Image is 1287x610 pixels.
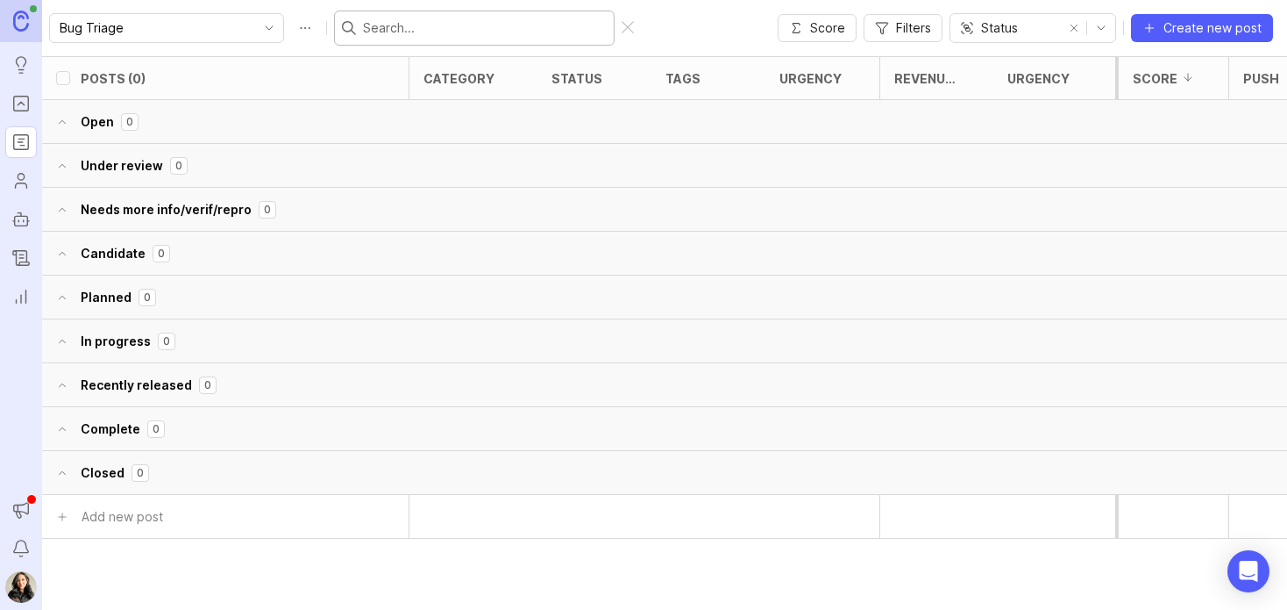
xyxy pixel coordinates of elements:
button: Roadmap options [291,14,319,42]
div: Add new post [82,507,163,527]
svg: prefix icon Group [960,21,974,35]
p: 0 [144,291,151,305]
a: Autopilot [5,204,37,235]
a: Portal [5,88,37,119]
svg: toggle icon [255,21,283,35]
p: 0 [163,334,170,348]
img: Canny Home [13,11,29,31]
div: Score [1133,72,1177,85]
div: toggle menu [49,13,284,43]
img: Ysabelle Eugenio [5,571,37,603]
svg: toggle icon [1087,21,1115,35]
div: Revenue Impact [894,72,958,85]
p: 0 [137,466,144,480]
button: Create new post [1131,14,1273,42]
button: Score [778,14,857,42]
input: Search... [363,18,607,38]
p: 0 [158,247,165,261]
div: Open Intercom Messenger [1227,550,1269,592]
input: Bug Triage [60,18,253,38]
button: Announcements [5,494,37,526]
span: Score [810,19,845,37]
button: Notifications [5,533,37,564]
span: Status [981,18,1018,38]
a: Reporting [5,281,37,312]
button: Filters [864,14,942,42]
div: Urgency [1007,72,1070,85]
div: category [423,72,494,85]
a: Roadmaps [5,126,37,158]
span: Filters [896,19,931,37]
p: 0 [153,422,160,436]
div: status [551,72,602,85]
div: Push [1243,72,1279,85]
p: 0 [204,378,211,392]
a: Users [5,165,37,197]
p: 0 [264,203,271,217]
a: Changelog [5,242,37,274]
div: toggle menu [949,13,1116,43]
div: Posts (0) [81,72,146,85]
span: Create new post [1163,19,1262,37]
p: 0 [126,115,133,129]
button: remove selection [1062,16,1086,40]
div: tags [665,72,700,85]
a: Ideas [5,49,37,81]
div: Urgency [779,72,842,85]
p: 0 [175,159,182,173]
